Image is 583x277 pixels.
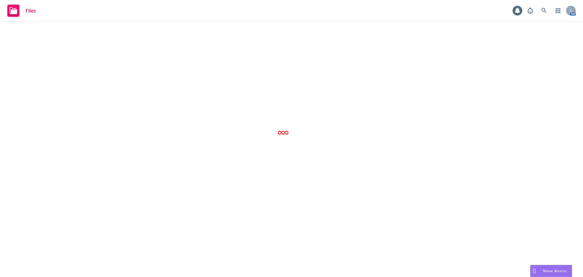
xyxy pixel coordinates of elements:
span: Files [26,8,36,13]
button: Nova Assist [530,265,572,277]
div: Drag to move [530,265,538,277]
a: Files [5,2,38,19]
span: Nova Assist [543,268,567,273]
a: Report a Bug [524,5,536,17]
a: Switch app [552,5,564,17]
a: Search [538,5,550,17]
